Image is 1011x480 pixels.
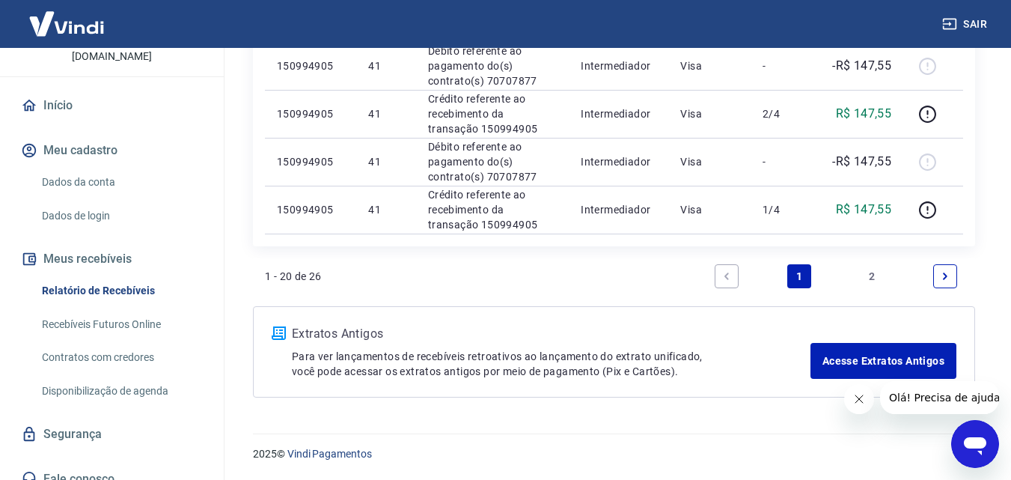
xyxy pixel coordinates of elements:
[18,1,115,46] img: Vindi
[787,264,811,288] a: Page 1 is your current page
[368,202,403,217] p: 41
[428,187,557,232] p: Crédito referente ao recebimento da transação 150994905
[12,33,212,64] p: [PERSON_NAME][EMAIL_ADDRESS][DOMAIN_NAME]
[36,376,206,407] a: Disponibilização de agenda
[844,384,874,414] iframe: Fechar mensagem
[272,326,286,340] img: ícone
[951,420,999,468] iframe: Botão para abrir a janela de mensagens
[832,57,891,75] p: -R$ 147,55
[277,154,344,169] p: 150994905
[428,91,557,136] p: Crédito referente ao recebimento da transação 150994905
[832,153,891,171] p: -R$ 147,55
[277,58,344,73] p: 150994905
[680,58,739,73] p: Visa
[581,202,656,217] p: Intermediador
[368,154,403,169] p: 41
[265,269,322,284] p: 1 - 20 de 26
[939,10,993,38] button: Sair
[836,105,892,123] p: R$ 147,55
[680,106,739,121] p: Visa
[861,264,885,288] a: Page 2
[18,134,206,167] button: Meu cadastro
[581,154,656,169] p: Intermediador
[680,154,739,169] p: Visa
[18,89,206,122] a: Início
[368,58,403,73] p: 41
[36,167,206,198] a: Dados da conta
[836,201,892,219] p: R$ 147,55
[428,43,557,88] p: Débito referente ao pagamento do(s) contrato(s) 70707877
[933,264,957,288] a: Next page
[277,106,344,121] p: 150994905
[581,106,656,121] p: Intermediador
[36,276,206,306] a: Relatório de Recebíveis
[810,343,956,379] a: Acesse Extratos Antigos
[880,381,999,414] iframe: Mensagem da empresa
[709,258,963,294] ul: Pagination
[18,243,206,276] button: Meus recebíveis
[581,58,656,73] p: Intermediador
[428,139,557,184] p: Débito referente ao pagamento do(s) contrato(s) 70707877
[36,201,206,231] a: Dados de login
[368,106,403,121] p: 41
[36,342,206,373] a: Contratos com credores
[253,446,975,462] p: 2025 ©
[763,106,807,121] p: 2/4
[763,202,807,217] p: 1/4
[292,349,810,379] p: Para ver lançamentos de recebíveis retroativos ao lançamento do extrato unificado, você pode aces...
[680,202,739,217] p: Visa
[292,325,810,343] p: Extratos Antigos
[277,202,344,217] p: 150994905
[763,154,807,169] p: -
[36,309,206,340] a: Recebíveis Futuros Online
[763,58,807,73] p: -
[9,10,126,22] span: Olá! Precisa de ajuda?
[287,448,372,460] a: Vindi Pagamentos
[18,418,206,451] a: Segurança
[715,264,739,288] a: Previous page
